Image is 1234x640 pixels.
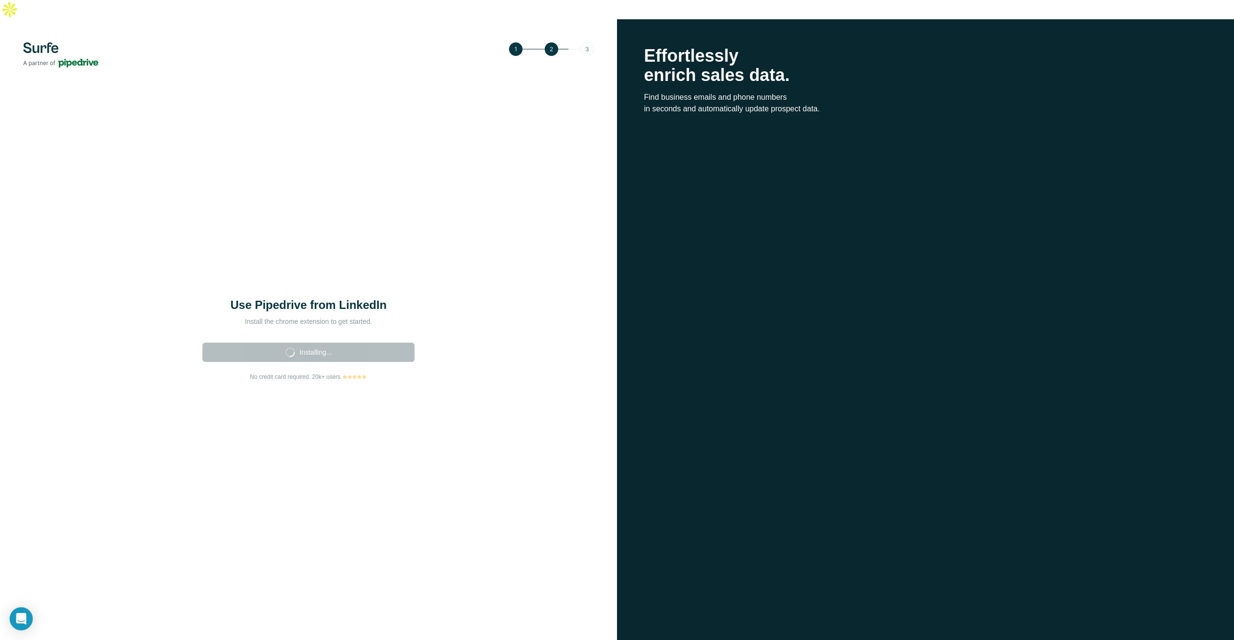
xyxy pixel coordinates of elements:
img: Surfe's logo [23,42,98,67]
p: Install the chrome extension to get started. [212,317,405,326]
h1: Use Pipedrive from LinkedIn [212,297,405,313]
img: Step 2 [509,42,594,56]
span: No credit card required. 20k+ users [250,373,341,381]
p: Effortlessly [644,46,1207,66]
div: Open Intercom Messenger [10,607,33,630]
p: Find business emails and phone numbers [644,92,1207,103]
p: enrich sales data. [644,66,1207,85]
p: in seconds and automatically update prospect data. [644,103,1207,115]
